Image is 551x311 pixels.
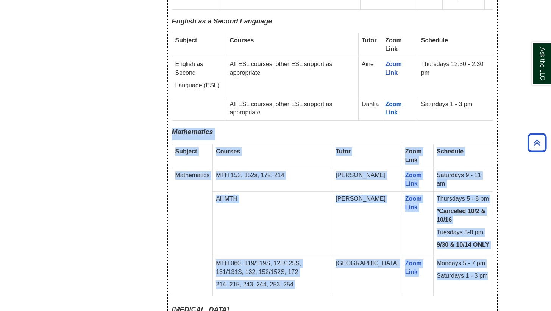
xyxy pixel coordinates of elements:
[405,260,422,275] a: Zoom Link
[437,259,490,268] p: Mondays 5 - 7 pm
[437,195,490,203] p: Thursdays 5 - 8 pm
[332,192,402,256] td: [PERSON_NAME]
[437,272,490,280] p: Saturdays 1 - 3 pm
[358,97,382,121] td: Dahlia
[172,17,272,25] span: English as a Second Language
[226,57,358,97] td: All ESL courses; other ESL support as appropriate
[362,37,377,43] strong: Tutor
[175,37,197,43] strong: Subject
[216,195,329,203] p: All MTH
[385,61,402,76] a: Zoom Link
[437,148,464,155] strong: Schedule
[175,148,197,155] strong: Subject
[525,138,549,148] a: Back to Top
[175,81,223,90] p: Language (ESL)
[172,128,213,136] span: Mathematics
[336,148,351,155] strong: Tutor
[226,97,358,121] td: All ESL courses, other ESL support as appropriate
[405,148,422,163] strong: Zoom Link
[213,168,332,192] td: MTH 152, 152s, 172, 214
[216,280,329,289] p: 214, 215, 243, 244, 253, 254
[437,228,490,237] p: Tuesdays 5-8 pm
[437,208,485,223] strong: *Canceled 10/2 & 10/16
[405,195,422,210] a: Zoom Link
[421,100,490,109] p: Saturdays 1 - 3 pm
[229,37,254,43] strong: Courses
[437,241,489,248] strong: 9/30 & 10/14 ONLY
[172,168,213,296] td: Mathematics
[385,101,403,116] a: Zoom Link
[358,57,382,97] td: Aine
[385,37,402,52] strong: Zoom Link
[216,259,329,277] p: MTH 060, 119/119S, 125/125S, 131/131S, 132, 152/152S, 172
[332,168,402,192] td: [PERSON_NAME]
[216,148,240,155] strong: Courses
[421,37,448,43] strong: Schedule
[433,168,493,192] td: Saturdays 9 - 11 am
[405,172,422,187] a: Zoom Link
[421,60,490,77] p: Thursdays 12:30 - 2:30 pm
[175,60,223,77] p: English as Second
[332,256,402,296] td: [GEOGRAPHIC_DATA]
